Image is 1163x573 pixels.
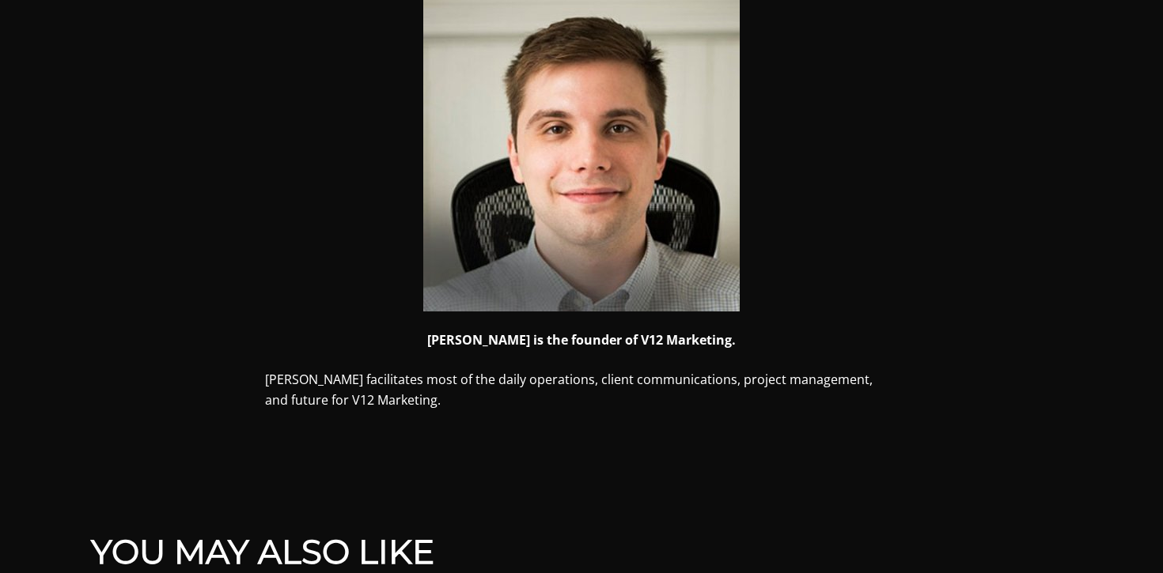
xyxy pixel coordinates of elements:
[427,331,736,349] strong: [PERSON_NAME] is the founder of V12 Marketing.
[265,370,898,410] p: [PERSON_NAME] facilitates most of the daily operations, client communications, project management...
[1084,497,1163,573] iframe: Chat Widget
[91,532,1072,571] h2: You May Also Like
